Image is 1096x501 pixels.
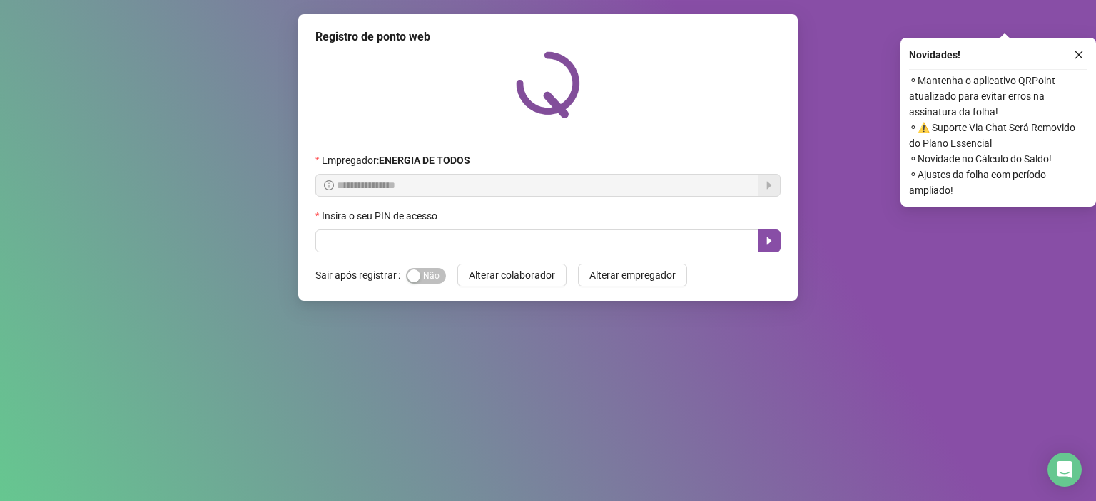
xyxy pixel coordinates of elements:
[324,180,334,190] span: info-circle
[909,47,960,63] span: Novidades !
[315,208,447,224] label: Insira o seu PIN de acesso
[315,264,406,286] label: Sair após registrar
[322,153,470,168] span: Empregador :
[909,167,1087,198] span: ⚬ Ajustes da folha com período ampliado!
[1074,50,1084,60] span: close
[909,151,1087,167] span: ⚬ Novidade no Cálculo do Saldo!
[578,264,687,286] button: Alterar empregador
[763,235,775,247] span: caret-right
[909,73,1087,120] span: ⚬ Mantenha o aplicativo QRPoint atualizado para evitar erros na assinatura da folha!
[315,29,781,46] div: Registro de ponto web
[589,267,676,283] span: Alterar empregador
[379,155,470,166] strong: ENERGIA DE TODOS
[516,51,580,118] img: QRPoint
[469,267,555,283] span: Alterar colaborador
[1047,453,1082,487] div: Open Intercom Messenger
[457,264,567,286] button: Alterar colaborador
[909,120,1087,151] span: ⚬ ⚠️ Suporte Via Chat Será Removido do Plano Essencial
